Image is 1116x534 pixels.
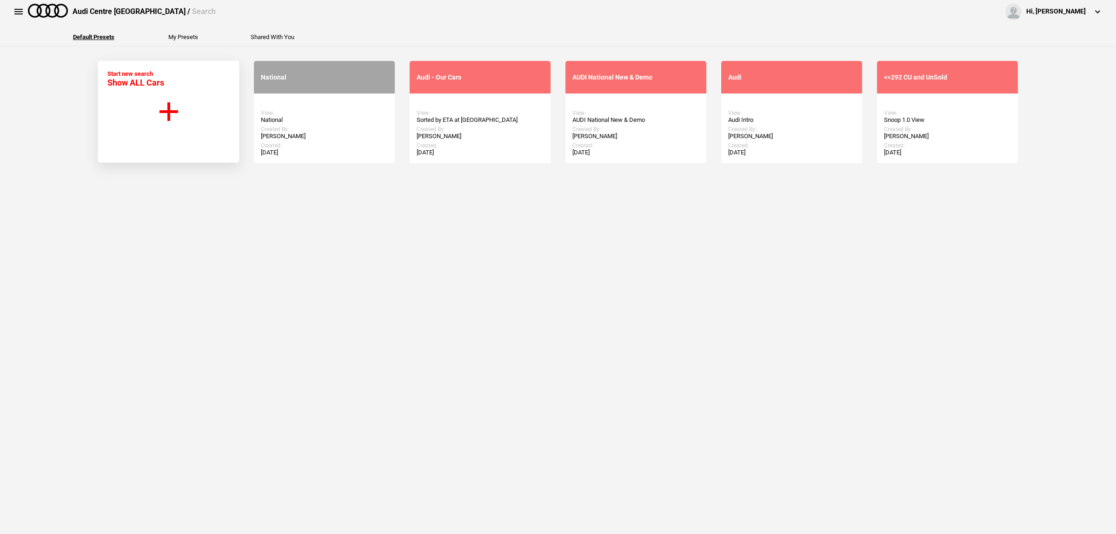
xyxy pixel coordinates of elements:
[884,110,1011,116] div: View:
[417,116,544,124] div: Sorted by ETA at [GEOGRAPHIC_DATA]
[261,110,388,116] div: View:
[572,73,699,81] div: AUDI National New & Demo
[192,7,216,16] span: Search
[261,126,388,133] div: Created By:
[572,116,699,124] div: AUDI National New & Demo
[572,133,699,140] div: [PERSON_NAME]
[28,4,68,18] img: audi.png
[572,110,699,116] div: View:
[884,142,1011,149] div: Created:
[884,133,1011,140] div: [PERSON_NAME]
[417,73,544,81] div: Audi - Our Cars
[1026,7,1086,16] div: Hi, [PERSON_NAME]
[728,126,855,133] div: Created By:
[728,110,855,116] div: View:
[107,78,164,87] span: Show ALL Cars
[884,73,1011,81] div: <=292 CU and UnSold
[261,149,388,156] div: [DATE]
[417,142,544,149] div: Created:
[261,73,388,81] div: National
[728,133,855,140] div: [PERSON_NAME]
[417,149,544,156] div: [DATE]
[728,142,855,149] div: Created:
[261,142,388,149] div: Created:
[884,116,1011,124] div: Snoop 1.0 View
[884,126,1011,133] div: Created By:
[572,149,699,156] div: [DATE]
[417,110,544,116] div: View:
[884,149,1011,156] div: [DATE]
[572,126,699,133] div: Created By:
[73,7,216,17] div: Audi Centre [GEOGRAPHIC_DATA] /
[728,116,855,124] div: Audi Intro
[107,70,164,87] div: Start new search
[728,149,855,156] div: [DATE]
[261,116,388,124] div: National
[251,34,294,40] button: Shared With You
[73,34,114,40] button: Default Presets
[417,126,544,133] div: Created By:
[417,133,544,140] div: [PERSON_NAME]
[261,133,388,140] div: [PERSON_NAME]
[168,34,198,40] button: My Presets
[728,73,855,81] div: Audi
[572,142,699,149] div: Created:
[98,60,239,163] button: Start new search Show ALL Cars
